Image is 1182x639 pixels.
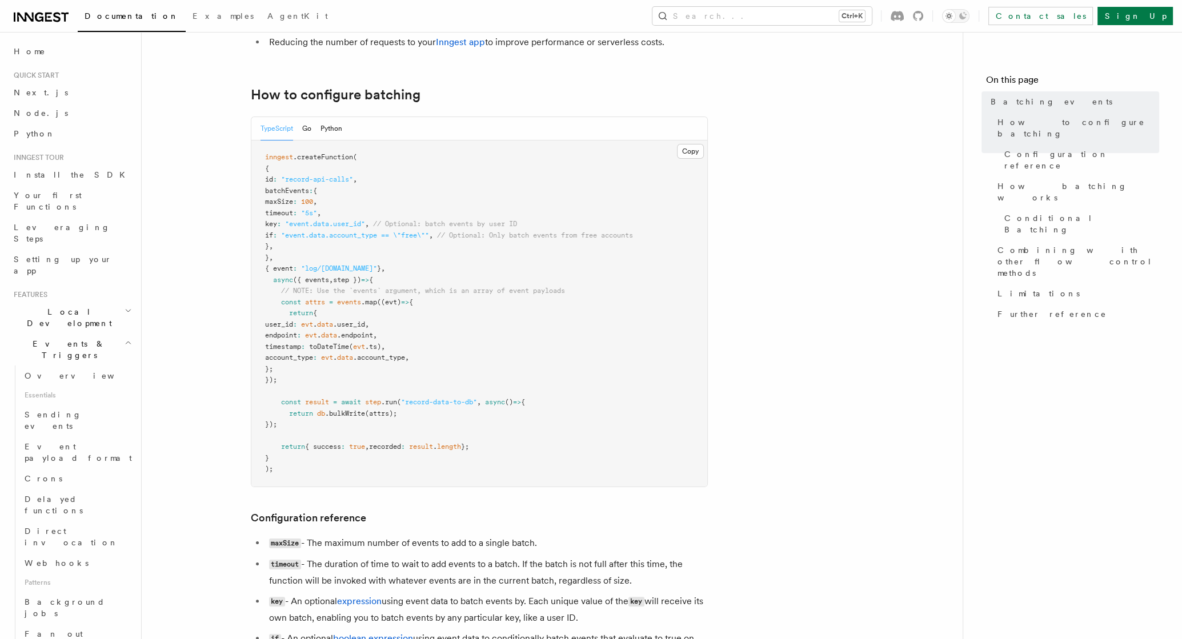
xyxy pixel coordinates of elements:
[9,41,134,62] a: Home
[993,112,1159,144] a: How to configure batching
[337,596,382,606] a: expression
[265,187,309,195] span: batchEvents
[401,443,405,451] span: :
[361,298,377,306] span: .map
[9,185,134,217] a: Your first Functions
[9,306,125,329] span: Local Development
[505,398,513,406] span: ()
[9,82,134,103] a: Next.js
[9,338,125,361] span: Events & Triggers
[9,123,134,144] a: Python
[513,398,521,406] span: =>
[986,73,1159,91] h4: On this page
[317,320,333,328] span: data
[988,7,1093,25] a: Contact sales
[377,264,381,272] span: }
[437,443,461,451] span: length
[9,71,59,80] span: Quick start
[265,420,277,428] span: });
[485,398,505,406] span: async
[993,283,1159,304] a: Limitations
[266,593,708,626] li: - An optional using event data to batch events by. Each unique value of the will receive its own ...
[265,231,273,239] span: if
[293,209,297,217] span: :
[839,10,865,22] kbd: Ctrl+K
[20,489,134,521] a: Delayed functions
[313,198,317,206] span: ,
[266,535,708,552] li: - The maximum number of events to add to a single batch.
[9,333,134,365] button: Events & Triggers
[369,276,373,284] span: {
[281,287,565,295] span: // NOTE: Use the `events` argument, which is an array of event payloads
[429,231,433,239] span: ,
[269,254,273,262] span: ,
[265,254,269,262] span: }
[317,409,325,417] span: db
[281,398,301,406] span: const
[269,597,285,606] code: key
[437,231,633,239] span: // Optional: Only batch events from free accounts
[409,298,413,306] span: {
[14,223,110,243] span: Leveraging Steps
[301,209,317,217] span: "5s"
[942,9,969,23] button: Toggle dark mode
[265,175,273,183] span: id
[997,288,1080,299] span: Limitations
[349,343,353,351] span: (
[302,117,311,140] button: Go
[397,398,401,406] span: (
[9,153,64,162] span: Inngest tour
[333,320,365,328] span: .user_id
[317,209,321,217] span: ,
[409,443,433,451] span: result
[521,398,525,406] span: {
[993,304,1159,324] a: Further reference
[289,309,313,317] span: return
[997,308,1107,320] span: Further reference
[297,331,301,339] span: :
[281,231,429,239] span: "event.data.account_type == \"free\""
[377,298,401,306] span: ((evt)
[20,573,134,592] span: Patterns
[265,209,293,217] span: timeout
[313,187,317,195] span: {
[289,409,313,417] span: return
[628,597,644,606] code: key
[353,353,405,361] span: .account_type
[405,353,409,361] span: ,
[991,96,1112,107] span: Batching events
[313,320,317,328] span: .
[265,242,269,250] span: }
[333,398,337,406] span: =
[365,320,369,328] span: ,
[20,468,134,489] a: Crons
[293,153,353,161] span: .createFunction
[265,264,293,272] span: { event
[265,454,269,462] span: }
[9,290,47,299] span: Features
[293,320,297,328] span: :
[14,170,132,179] span: Install the SDK
[341,398,361,406] span: await
[14,88,68,97] span: Next.js
[1097,7,1173,25] a: Sign Up
[14,46,46,57] span: Home
[25,474,62,483] span: Crons
[997,116,1159,139] span: How to configure batching
[309,187,313,195] span: :
[265,220,277,228] span: key
[365,220,369,228] span: ,
[9,249,134,281] a: Setting up your app
[20,521,134,553] a: Direct invocation
[9,217,134,249] a: Leveraging Steps
[381,398,397,406] span: .run
[313,309,317,317] span: {
[25,371,142,380] span: Overview
[365,398,381,406] span: step
[251,510,366,526] a: Configuration reference
[365,443,369,451] span: ,
[333,353,337,361] span: .
[281,443,305,451] span: return
[265,153,293,161] span: inngest
[337,331,373,339] span: .endpoint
